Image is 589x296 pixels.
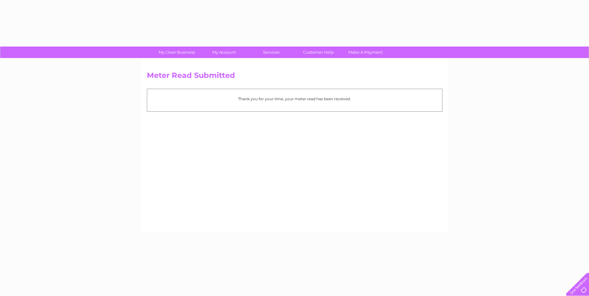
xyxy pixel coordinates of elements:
[246,47,297,58] a: Services
[198,47,250,58] a: My Account
[340,47,391,58] a: Make A Payment
[147,71,442,83] h2: Meter Read Submitted
[150,96,439,102] p: Thank you for your time, your meter read has been received.
[151,47,202,58] a: My Clear Business
[293,47,344,58] a: Customer Help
